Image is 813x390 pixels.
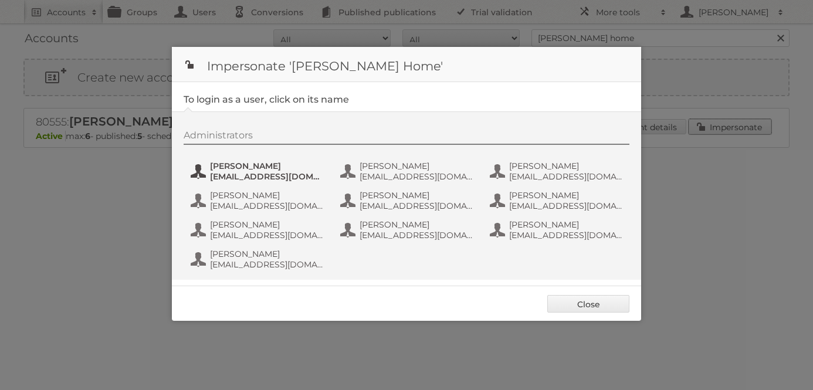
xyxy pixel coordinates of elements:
legend: To login as a user, click on its name [184,94,349,105]
button: [PERSON_NAME] [EMAIL_ADDRESS][DOMAIN_NAME] [489,218,626,242]
span: [EMAIL_ADDRESS][DOMAIN_NAME] [509,201,623,211]
span: [PERSON_NAME] [210,161,324,171]
span: [PERSON_NAME] [360,219,473,230]
span: [PERSON_NAME] [509,161,623,171]
h1: Impersonate '[PERSON_NAME] Home' [172,47,641,82]
button: [PERSON_NAME] [EMAIL_ADDRESS][DOMAIN_NAME] [189,189,327,212]
button: [PERSON_NAME] [EMAIL_ADDRESS][DOMAIN_NAME] [189,160,327,183]
button: [PERSON_NAME] [EMAIL_ADDRESS][DOMAIN_NAME] [339,189,477,212]
span: [PERSON_NAME] [509,190,623,201]
span: [EMAIL_ADDRESS][DOMAIN_NAME] [360,201,473,211]
button: [PERSON_NAME] [EMAIL_ADDRESS][DOMAIN_NAME] [339,160,477,183]
button: [PERSON_NAME] [EMAIL_ADDRESS][DOMAIN_NAME] [189,247,327,271]
span: [PERSON_NAME] [210,190,324,201]
button: [PERSON_NAME] [EMAIL_ADDRESS][DOMAIN_NAME] [339,218,477,242]
span: [EMAIL_ADDRESS][DOMAIN_NAME] [509,230,623,240]
span: [PERSON_NAME] [360,161,473,171]
span: [EMAIL_ADDRESS][DOMAIN_NAME] [210,171,324,182]
span: [PERSON_NAME] [210,219,324,230]
a: Close [547,295,629,313]
button: [PERSON_NAME] [EMAIL_ADDRESS][DOMAIN_NAME] [489,160,626,183]
span: [PERSON_NAME] [210,249,324,259]
span: [PERSON_NAME] [509,219,623,230]
div: Administrators [184,130,629,145]
button: [PERSON_NAME] [EMAIL_ADDRESS][DOMAIN_NAME] [189,218,327,242]
span: [EMAIL_ADDRESS][DOMAIN_NAME] [360,171,473,182]
span: [EMAIL_ADDRESS][DOMAIN_NAME] [210,259,324,270]
button: [PERSON_NAME] [EMAIL_ADDRESS][DOMAIN_NAME] [489,189,626,212]
span: [EMAIL_ADDRESS][DOMAIN_NAME] [210,230,324,240]
span: [EMAIL_ADDRESS][DOMAIN_NAME] [210,201,324,211]
span: [PERSON_NAME] [360,190,473,201]
span: [EMAIL_ADDRESS][DOMAIN_NAME] [360,230,473,240]
span: [EMAIL_ADDRESS][DOMAIN_NAME] [509,171,623,182]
